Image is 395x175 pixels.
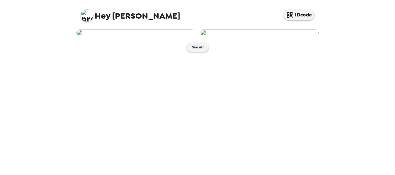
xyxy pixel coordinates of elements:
[187,43,209,52] button: See all
[95,10,110,21] span: Hey
[76,29,195,36] img: user-275349
[81,6,180,20] span: [PERSON_NAME]
[81,9,93,22] img: profile pic
[200,29,319,36] img: user-275341
[283,9,314,20] button: IDcode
